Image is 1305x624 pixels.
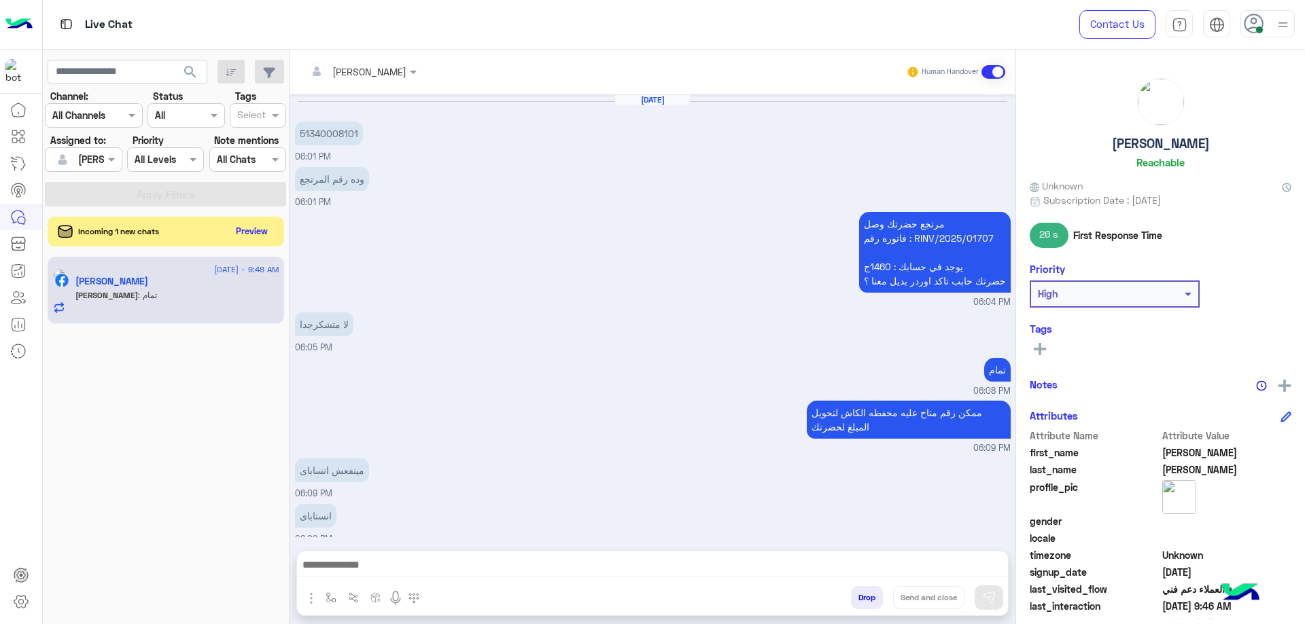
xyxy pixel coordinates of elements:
[1217,570,1264,617] img: hulul-logo.png
[370,592,381,603] img: create order
[50,89,88,103] label: Channel:
[295,197,331,207] span: 06:01 PM
[295,342,332,352] span: 06:05 PM
[138,290,157,300] span: تمام
[1030,428,1160,443] span: Attribute Name
[1172,17,1187,33] img: tab
[53,269,65,281] img: picture
[1162,565,1292,579] span: 2024-11-07T14:49:34.256Z
[58,16,75,33] img: tab
[1030,599,1160,613] span: last_interaction
[320,586,343,608] button: select flow
[365,586,387,608] button: create order
[1112,136,1210,151] h5: [PERSON_NAME]
[45,182,286,206] button: Apply Filters
[85,16,133,34] p: Live Chat
[1030,445,1160,460] span: first_name
[1162,514,1292,528] span: null
[1162,445,1292,460] span: Abdullah
[984,358,1011,382] p: 8/9/2025, 6:08 PM
[153,89,183,103] label: Status
[1162,599,1292,613] span: 2025-09-10T06:46:06.274Z
[1030,179,1083,193] span: Unknown
[1043,193,1161,207] span: Subscription Date : [DATE]
[973,385,1011,398] span: 06:08 PM
[295,504,336,528] p: 8/9/2025, 6:09 PM
[1030,409,1078,422] h6: Attributes
[295,488,332,498] span: 06:09 PM
[295,151,331,162] span: 06:01 PM
[1079,10,1155,39] a: Contact Us
[922,67,979,77] small: Human Handover
[295,458,369,482] p: 8/9/2025, 6:09 PM
[615,95,690,105] h6: [DATE]
[1030,480,1160,511] span: profile_pic
[295,312,353,336] p: 8/9/2025, 6:05 PM
[408,593,419,604] img: make a call
[1162,480,1196,514] img: picture
[1162,462,1292,477] span: Omar
[1030,378,1058,390] h6: Notes
[859,212,1011,293] p: 8/9/2025, 6:04 PM
[851,586,883,609] button: Drop
[326,592,336,603] img: select flow
[1256,380,1267,391] img: notes
[1162,531,1292,545] span: null
[387,590,404,606] img: send voice note
[893,586,964,609] button: Send and close
[214,263,279,276] span: [DATE] - 9:48 AM
[1274,16,1291,33] img: profile
[1278,380,1291,392] img: add
[1030,514,1160,528] span: gender
[1166,10,1193,39] a: tab
[75,290,138,300] span: [PERSON_NAME]
[295,122,363,145] p: 8/9/2025, 6:01 PM
[303,590,319,606] img: send attachment
[174,60,207,89] button: search
[55,274,69,287] img: Facebook
[230,221,274,241] button: Preview
[1030,548,1160,562] span: timezone
[1030,565,1160,579] span: signup_date
[973,442,1011,455] span: 06:09 PM
[1136,156,1185,168] h6: Reachable
[1162,582,1292,596] span: خدمة العملاء دعم فني
[1030,323,1291,335] h6: Tags
[973,296,1011,309] span: 06:04 PM
[75,276,148,287] h5: Abdullah Omar
[78,225,159,238] span: Incoming 1 new chats
[1209,17,1225,33] img: tab
[1138,79,1184,125] img: picture
[214,133,279,147] label: Note mentions
[1030,582,1160,596] span: last_visited_flow
[235,107,266,125] div: Select
[50,133,106,147] label: Assigned to:
[1162,428,1292,443] span: Attribute Value
[348,592,359,603] img: Trigger scenario
[182,64,198,80] span: search
[133,133,164,147] label: Priority
[295,167,369,191] p: 8/9/2025, 6:01 PM
[5,59,30,84] img: 713415422032625
[235,89,256,103] label: Tags
[982,591,996,604] img: send message
[1030,531,1160,545] span: locale
[1162,548,1292,562] span: Unknown
[343,586,365,608] button: Trigger scenario
[295,534,332,544] span: 06:09 PM
[53,150,72,169] img: defaultAdmin.png
[1073,228,1162,242] span: First Response Time
[1030,462,1160,477] span: last_name
[1030,223,1068,247] span: 26 s
[5,10,33,39] img: Logo
[807,401,1011,439] p: 8/9/2025, 6:09 PM
[1030,263,1065,275] h6: Priority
